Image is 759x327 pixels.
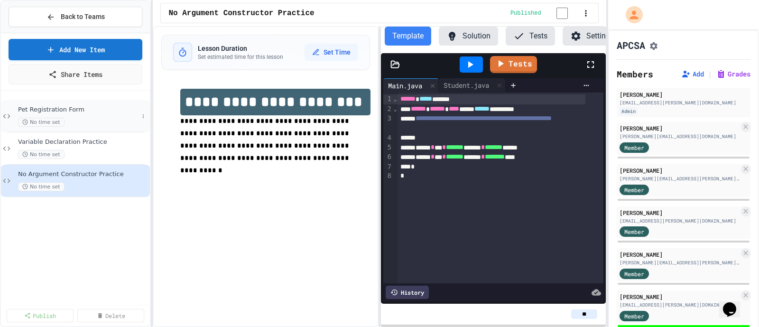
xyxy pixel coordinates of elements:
[620,250,739,259] div: [PERSON_NAME]
[77,309,144,322] a: Delete
[9,64,142,84] a: Share Items
[708,68,713,80] span: |
[719,289,750,318] iframe: chat widget
[620,124,739,132] div: [PERSON_NAME]
[383,162,393,172] div: 7
[620,175,739,182] div: [PERSON_NAME][EMAIL_ADDRESS][PERSON_NAME][DOMAIN_NAME]
[624,270,644,278] span: Member
[383,171,393,181] div: 8
[198,44,283,53] h3: Lesson Duration
[383,78,439,93] div: Main.java
[7,309,74,322] a: Publish
[624,227,644,236] span: Member
[383,94,393,104] div: 1
[624,186,644,194] span: Member
[383,133,393,143] div: 4
[716,69,750,79] button: Grades
[490,56,537,73] a: Tests
[620,166,739,175] div: [PERSON_NAME]
[168,8,314,19] span: No Argument Constructor Practice
[510,9,541,17] span: Published
[620,107,638,115] div: Admin
[545,8,579,19] input: publish toggle
[620,133,739,140] div: [PERSON_NAME][EMAIL_ADDRESS][DOMAIN_NAME]
[620,99,748,106] div: [EMAIL_ADDRESS][PERSON_NAME][DOMAIN_NAME]
[383,114,393,133] div: 3
[563,27,621,46] button: Settings
[386,286,429,299] div: History
[393,95,398,103] span: Fold line
[385,27,431,46] button: Template
[506,27,555,46] button: Tests
[617,38,645,52] h1: APCSA
[620,90,748,99] div: [PERSON_NAME]
[18,150,65,159] span: No time set
[624,312,644,320] span: Member
[198,53,283,61] p: Set estimated time for this lesson
[305,44,358,61] button: Set Time
[649,39,658,51] button: Assignment Settings
[620,217,739,224] div: [EMAIL_ADDRESS][PERSON_NAME][DOMAIN_NAME]
[616,4,645,26] div: My Account
[393,105,398,112] span: Fold line
[9,7,142,27] button: Back to Teams
[510,7,579,19] div: Content is published and visible to students
[9,39,142,60] a: Add New Item
[61,12,105,22] span: Back to Teams
[139,112,148,121] button: More options
[18,106,139,114] span: Pet Registration Form
[620,292,739,301] div: [PERSON_NAME]
[439,78,506,93] div: Student.java
[383,81,427,91] div: Main.java
[383,152,393,162] div: 6
[383,143,393,153] div: 5
[18,118,65,127] span: No time set
[620,208,739,217] div: [PERSON_NAME]
[620,301,739,308] div: [EMAIL_ADDRESS][PERSON_NAME][DOMAIN_NAME]
[620,259,739,266] div: [PERSON_NAME][EMAIL_ADDRESS][PERSON_NAME][DOMAIN_NAME]
[383,104,393,114] div: 2
[439,80,494,90] div: Student.java
[439,27,498,46] button: Solution
[18,138,148,146] span: Variable Declaration Practice
[681,69,704,79] button: Add
[624,143,644,152] span: Member
[18,170,148,178] span: No Argument Constructor Practice
[617,67,653,81] h2: Members
[18,182,65,191] span: No time set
